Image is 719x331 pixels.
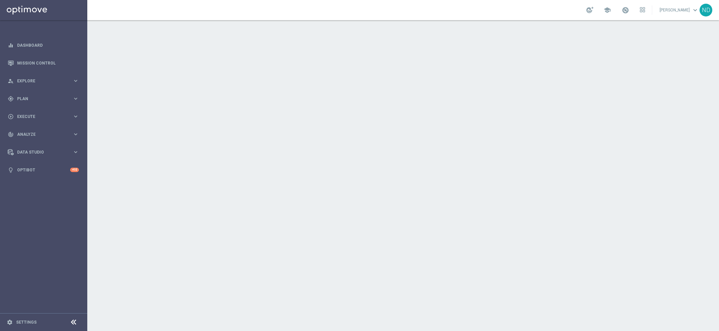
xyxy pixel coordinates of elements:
[8,161,79,179] div: Optibot
[8,78,73,84] div: Explore
[8,96,73,102] div: Plan
[7,150,79,155] button: Data Studio keyboard_arrow_right
[16,320,37,324] a: Settings
[7,167,79,173] button: lightbulb Optibot +10
[8,78,14,84] i: person_search
[8,114,73,120] div: Execute
[7,96,79,101] button: gps_fixed Plan keyboard_arrow_right
[17,132,73,136] span: Analyze
[17,161,70,179] a: Optibot
[17,79,73,83] span: Explore
[659,5,700,15] a: [PERSON_NAME]keyboard_arrow_down
[73,78,79,84] i: keyboard_arrow_right
[17,54,79,72] a: Mission Control
[604,6,611,14] span: school
[8,149,73,155] div: Data Studio
[8,36,79,54] div: Dashboard
[7,319,13,325] i: settings
[70,168,79,172] div: +10
[7,114,79,119] button: play_circle_outline Execute keyboard_arrow_right
[8,96,14,102] i: gps_fixed
[691,6,699,14] span: keyboard_arrow_down
[8,114,14,120] i: play_circle_outline
[17,115,73,119] span: Execute
[7,43,79,48] button: equalizer Dashboard
[8,131,14,137] i: track_changes
[7,132,79,137] button: track_changes Analyze keyboard_arrow_right
[17,97,73,101] span: Plan
[17,150,73,154] span: Data Studio
[73,95,79,102] i: keyboard_arrow_right
[7,60,79,66] button: Mission Control
[73,131,79,137] i: keyboard_arrow_right
[73,113,79,120] i: keyboard_arrow_right
[7,78,79,84] button: person_search Explore keyboard_arrow_right
[700,4,712,16] div: ND
[17,36,79,54] a: Dashboard
[8,167,14,173] i: lightbulb
[8,131,73,137] div: Analyze
[8,42,14,48] i: equalizer
[8,54,79,72] div: Mission Control
[73,149,79,155] i: keyboard_arrow_right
